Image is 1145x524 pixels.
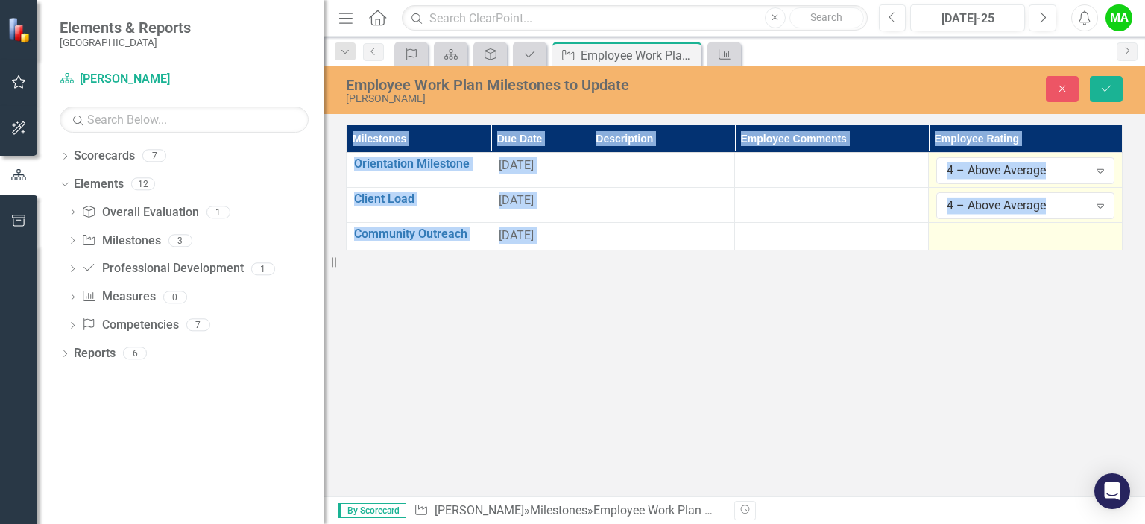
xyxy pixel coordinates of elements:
a: Orientation Milestone [354,157,483,171]
a: Milestones [81,233,160,250]
div: 1 [251,262,275,275]
button: [DATE]-25 [910,4,1025,31]
a: Community Outreach [354,227,483,241]
a: Professional Development [81,260,243,277]
div: 7 [142,150,166,162]
div: 3 [168,234,192,247]
a: Client Load [354,192,483,206]
div: 7 [186,319,210,332]
button: Search [789,7,864,28]
div: Employee Work Plan Milestones to Update [593,503,816,517]
span: [DATE] [499,158,534,172]
a: Scorecards [74,148,135,165]
span: [DATE] [499,193,534,207]
div: 1 [206,206,230,218]
div: » » [414,502,723,520]
a: Reports [74,345,116,362]
a: Measures [81,288,155,306]
div: [DATE]-25 [915,10,1020,28]
div: 12 [131,178,155,191]
a: Competencies [81,317,178,334]
a: Milestones [530,503,587,517]
div: Open Intercom Messenger [1094,473,1130,509]
span: [DATE] [499,228,534,242]
div: 6 [123,347,147,360]
input: Search Below... [60,107,309,133]
button: MA [1105,4,1132,31]
span: Search [810,11,842,23]
div: 4 – Above Average [947,162,1088,180]
img: ClearPoint Strategy [7,17,34,43]
a: Overall Evaluation [81,204,198,221]
input: Search ClearPoint... [402,5,867,31]
div: 4 – Above Average [947,198,1088,215]
div: Employee Work Plan Milestones to Update [581,46,698,65]
div: Employee Work Plan Milestones to Update [346,77,773,93]
a: Elements [74,176,124,193]
span: Elements & Reports [60,19,191,37]
div: [PERSON_NAME] [346,93,773,104]
a: [PERSON_NAME] [60,71,246,88]
a: [PERSON_NAME] [435,503,524,517]
span: By Scorecard [338,503,406,518]
small: [GEOGRAPHIC_DATA] [60,37,191,48]
div: 0 [163,291,187,303]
